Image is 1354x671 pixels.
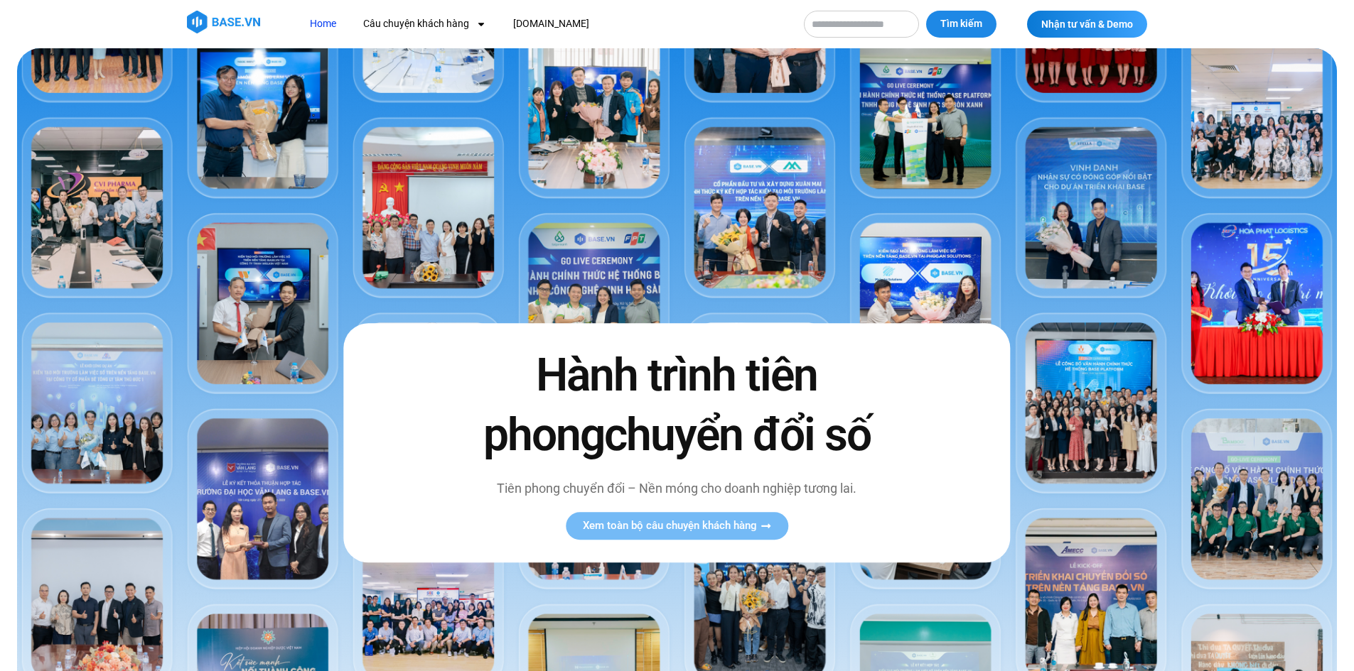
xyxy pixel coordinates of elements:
[583,520,757,531] span: Xem toàn bộ câu chuyện khách hàng
[503,11,600,37] a: [DOMAIN_NAME]
[566,512,788,540] a: Xem toàn bộ câu chuyện khách hàng
[453,479,901,498] p: Tiên phong chuyển đổi – Nền móng cho doanh nghiệp tương lai.
[299,11,790,37] nav: Menu
[1027,11,1147,38] a: Nhận tư vấn & Demo
[299,11,347,37] a: Home
[453,347,901,464] h2: Hành trình tiên phong
[1041,19,1133,29] span: Nhận tư vấn & Demo
[926,11,996,38] button: Tìm kiếm
[353,11,497,37] a: Câu chuyện khách hàng
[604,408,871,462] span: chuyển đổi số
[940,17,982,31] span: Tìm kiếm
